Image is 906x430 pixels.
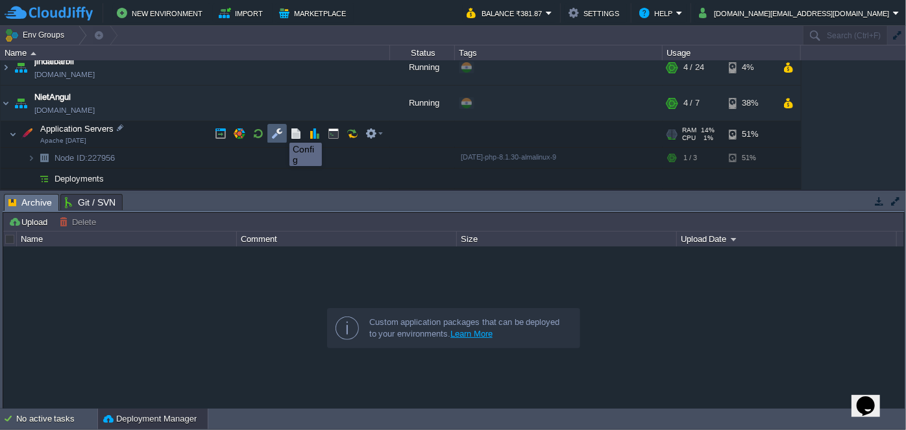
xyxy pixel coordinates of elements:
[18,121,36,147] img: AMDAwAAAACH5BAEAAAAALAAAAAABAAEAAAICRAEAOw==
[639,5,676,21] button: Help
[699,5,893,21] button: [DOMAIN_NAME][EMAIL_ADDRESS][DOMAIN_NAME]
[12,50,30,85] img: AMDAwAAAACH5BAEAAAAALAAAAAABAAEAAAICRAEAOw==
[683,148,697,168] div: 1 / 3
[219,5,267,21] button: Import
[53,152,117,163] span: 227956
[1,45,389,60] div: Name
[683,86,700,121] div: 4 / 7
[12,86,30,121] img: AMDAwAAAACH5BAEAAAAALAAAAAABAAEAAAICRAEAOw==
[35,169,53,189] img: AMDAwAAAACH5BAEAAAAALAAAAAABAAEAAAICRAEAOw==
[16,409,97,429] div: No active tasks
[35,148,53,168] img: AMDAwAAAACH5BAEAAAAALAAAAAABAAEAAAICRAEAOw==
[39,124,116,134] a: Application ServersApache [DATE]
[569,5,623,21] button: Settings
[39,123,116,134] span: Application Servers
[729,86,771,121] div: 38%
[467,5,546,21] button: Balance ₹381.87
[31,52,36,55] img: AMDAwAAAACH5BAEAAAAALAAAAAABAAEAAAICRAEAOw==
[682,126,696,134] span: RAM
[682,134,696,142] span: CPU
[456,45,662,60] div: Tags
[450,329,493,339] a: Learn More
[8,195,52,211] span: Archive
[103,412,197,425] button: Deployment Manager
[5,26,69,44] button: Env Groups
[27,169,35,189] img: AMDAwAAAACH5BAEAAAAALAAAAAABAAEAAAICRAEAOw==
[238,232,456,246] div: Comment
[390,86,455,121] div: Running
[27,148,35,168] img: AMDAwAAAACH5BAEAAAAALAAAAAABAAEAAAICRAEAOw==
[729,50,771,85] div: 4%
[59,216,100,228] button: Delete
[1,50,11,85] img: AMDAwAAAACH5BAEAAAAALAAAAAABAAEAAAICRAEAOw==
[34,91,71,104] a: NietAngul
[1,86,11,121] img: AMDAwAAAACH5BAEAAAAALAAAAAABAAEAAAICRAEAOw==
[729,148,771,168] div: 51%
[729,121,771,147] div: 51%
[9,121,17,147] img: AMDAwAAAACH5BAEAAAAALAAAAAABAAEAAAICRAEAOw==
[34,104,95,117] a: [DOMAIN_NAME]
[663,45,800,60] div: Usage
[55,153,88,163] span: Node ID:
[18,232,236,246] div: Name
[701,134,714,142] span: 1%
[683,50,704,85] div: 4 / 24
[461,153,557,161] span: [DATE]-php-8.1.30-almalinux-9
[458,232,676,246] div: Size
[34,68,95,81] a: [DOMAIN_NAME]
[851,378,893,417] iframe: chat widget
[40,137,86,145] span: Apache [DATE]
[5,5,93,21] img: CloudJiffy
[293,144,319,165] div: Config
[117,5,206,21] button: New Environment
[702,126,715,134] span: 14%
[53,173,106,184] a: Deployments
[390,50,455,85] div: Running
[279,5,350,21] button: Marketplace
[391,45,454,60] div: Status
[369,317,569,340] div: Custom application packages that can be deployed to your environments.
[53,152,117,163] a: Node ID:227956
[678,232,896,246] div: Upload Date
[65,195,116,210] span: Git / SVN
[8,216,51,228] button: Upload
[34,55,74,68] a: jindalbarbil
